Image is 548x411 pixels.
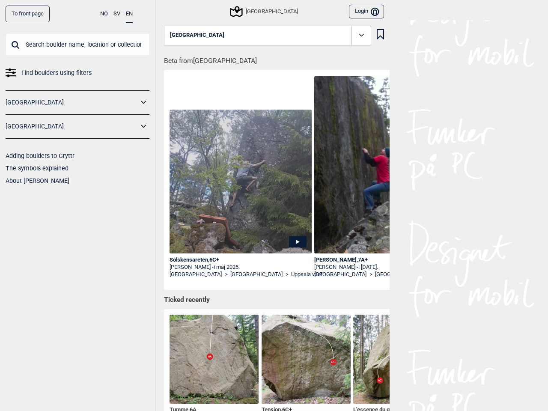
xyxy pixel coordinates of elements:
button: NO [100,6,108,22]
h1: Ticked recently [164,295,384,305]
span: i maj 2025. [214,264,240,270]
h1: Beta from [GEOGRAPHIC_DATA] [164,51,390,66]
button: Login [349,5,384,19]
span: > [369,271,372,278]
a: Adding boulders to Gryttr [6,152,74,159]
span: Find boulders using filters [21,67,92,79]
button: EN [126,6,133,23]
input: Search boulder name, location or collection [6,33,149,56]
a: [GEOGRAPHIC_DATA] [375,271,427,278]
img: Lessence du granit [353,315,442,404]
div: [PERSON_NAME] - [314,264,456,271]
img: Tension [262,315,351,404]
img: Jorgen pa Primo Victoria [314,76,456,253]
span: > [286,271,289,278]
a: [GEOGRAPHIC_DATA] [6,96,138,109]
img: Tumme [170,315,259,404]
a: [GEOGRAPHIC_DATA] [230,271,283,278]
a: To front page [6,6,50,22]
div: [PERSON_NAME] , 7A+ [314,256,456,264]
a: [GEOGRAPHIC_DATA] [6,120,138,133]
a: About [PERSON_NAME] [6,177,69,184]
a: [GEOGRAPHIC_DATA] [170,271,222,278]
a: The symbols explained [6,165,68,172]
span: i [DATE]. [358,264,378,270]
span: > [225,271,228,278]
a: [GEOGRAPHIC_DATA] [314,271,366,278]
img: Fredrik pa Solskensareten [170,110,312,254]
button: [GEOGRAPHIC_DATA] [164,26,371,45]
a: Uppsala väst [291,271,322,278]
div: [PERSON_NAME] - [170,264,312,271]
button: SV [113,6,120,22]
a: Find boulders using filters [6,67,149,79]
div: [GEOGRAPHIC_DATA] [231,6,298,17]
div: Solskensareten , 6C+ [170,256,312,264]
span: [GEOGRAPHIC_DATA] [170,32,224,39]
